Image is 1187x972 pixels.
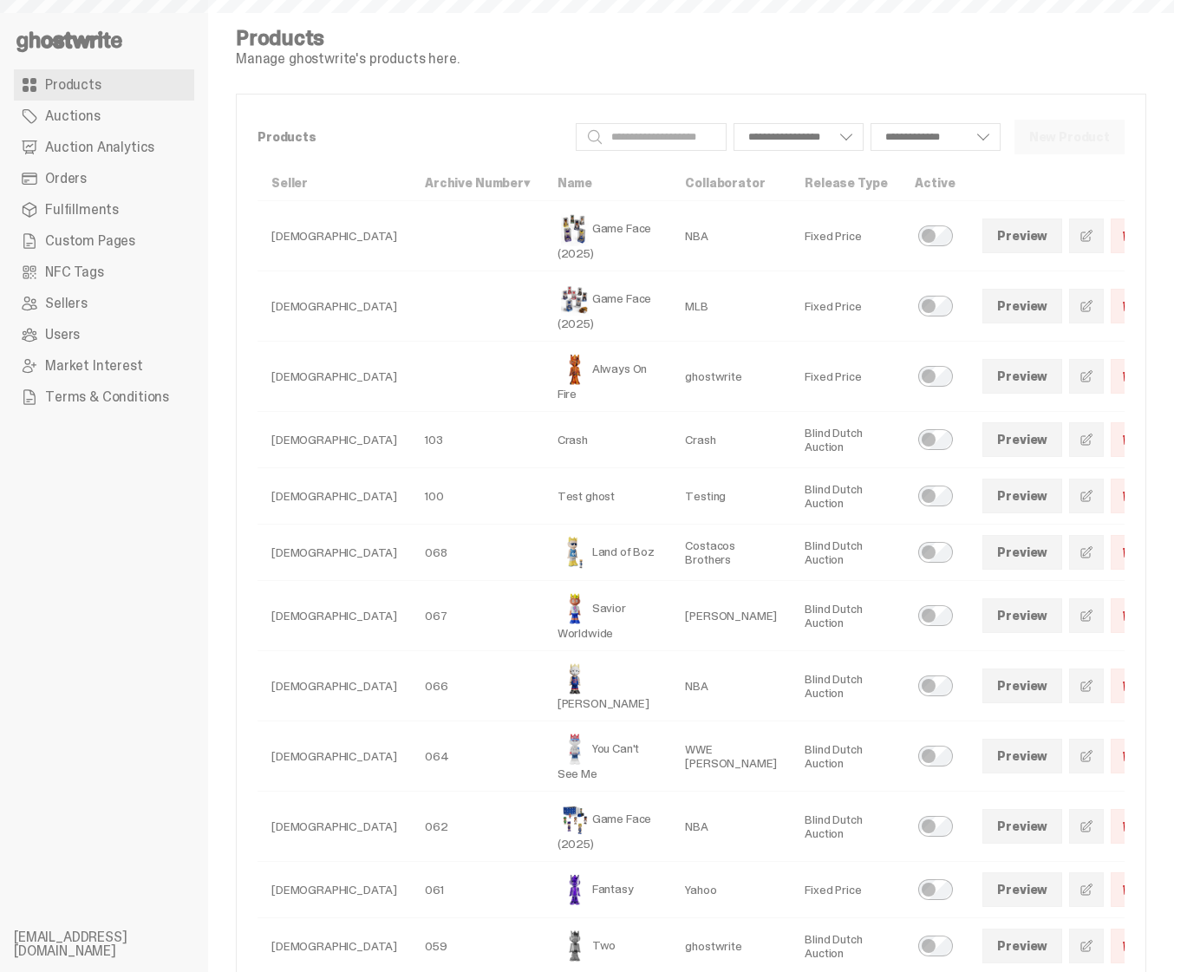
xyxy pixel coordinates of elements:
[258,166,411,201] th: Seller
[524,175,530,191] span: ▾
[544,412,672,468] td: Crash
[14,257,194,288] a: NFC Tags
[982,289,1062,323] a: Preview
[671,201,791,271] td: NBA
[544,862,672,918] td: Fantasy
[982,219,1062,253] a: Preview
[791,525,901,581] td: Blind Dutch Auction
[45,78,101,92] span: Products
[671,862,791,918] td: Yahoo
[14,288,194,319] a: Sellers
[258,721,411,792] td: [DEMOGRAPHIC_DATA]
[258,581,411,651] td: [DEMOGRAPHIC_DATA]
[982,929,1062,963] a: Preview
[1111,669,1145,703] button: Delete Product
[982,598,1062,633] a: Preview
[1111,219,1145,253] button: Delete Product
[671,792,791,862] td: NBA
[558,662,592,696] img: Eminem
[982,872,1062,907] a: Preview
[544,166,672,201] th: Name
[1111,809,1145,844] button: Delete Product
[982,669,1062,703] a: Preview
[982,535,1062,570] a: Preview
[411,412,544,468] td: 103
[14,101,194,132] a: Auctions
[236,52,460,66] p: Manage ghostwrite's products here.
[411,468,544,525] td: 100
[14,350,194,382] a: Market Interest
[982,809,1062,844] a: Preview
[258,792,411,862] td: [DEMOGRAPHIC_DATA]
[544,651,672,721] td: [PERSON_NAME]
[558,591,592,626] img: Savior Worldwide
[45,390,169,404] span: Terms & Conditions
[915,175,955,191] a: Active
[791,342,901,412] td: Fixed Price
[258,468,411,525] td: [DEMOGRAPHIC_DATA]
[544,468,672,525] td: Test ghost
[258,412,411,468] td: [DEMOGRAPHIC_DATA]
[45,203,119,217] span: Fulfillments
[1111,359,1145,394] button: Delete Product
[14,930,222,958] li: [EMAIL_ADDRESS][DOMAIN_NAME]
[258,651,411,721] td: [DEMOGRAPHIC_DATA]
[236,28,460,49] h4: Products
[791,862,901,918] td: Fixed Price
[558,802,592,837] img: Game Face (2025)
[45,172,87,186] span: Orders
[425,175,530,191] a: Archive Number▾
[982,422,1062,457] a: Preview
[671,468,791,525] td: Testing
[671,581,791,651] td: [PERSON_NAME]
[258,201,411,271] td: [DEMOGRAPHIC_DATA]
[544,581,672,651] td: Savior Worldwide
[45,234,135,248] span: Custom Pages
[791,581,901,651] td: Blind Dutch Auction
[1111,739,1145,773] button: Delete Product
[411,721,544,792] td: 064
[1111,929,1145,963] button: Delete Product
[1111,422,1145,457] button: Delete Product
[791,651,901,721] td: Blind Dutch Auction
[982,739,1062,773] a: Preview
[558,352,592,387] img: Always On Fire
[1111,289,1145,323] button: Delete Product
[45,328,80,342] span: Users
[558,212,592,246] img: Game Face (2025)
[671,525,791,581] td: Costacos Brothers
[14,194,194,225] a: Fulfillments
[14,132,194,163] a: Auction Analytics
[671,166,791,201] th: Collaborator
[544,201,672,271] td: Game Face (2025)
[558,929,592,963] img: Two
[791,201,901,271] td: Fixed Price
[791,721,901,792] td: Blind Dutch Auction
[1111,872,1145,907] button: Delete Product
[791,468,901,525] td: Blind Dutch Auction
[791,166,901,201] th: Release Type
[558,872,592,907] img: Fantasy
[791,271,901,342] td: Fixed Price
[411,525,544,581] td: 068
[791,792,901,862] td: Blind Dutch Auction
[258,862,411,918] td: [DEMOGRAPHIC_DATA]
[258,271,411,342] td: [DEMOGRAPHIC_DATA]
[671,342,791,412] td: ghostwrite
[45,359,143,373] span: Market Interest
[14,382,194,413] a: Terms & Conditions
[411,581,544,651] td: 067
[45,109,101,123] span: Auctions
[544,721,672,792] td: You Can't See Me
[45,297,88,310] span: Sellers
[411,862,544,918] td: 061
[558,282,592,316] img: Game Face (2025)
[544,525,672,581] td: Land of Boz
[14,69,194,101] a: Products
[671,721,791,792] td: WWE [PERSON_NAME]
[45,140,154,154] span: Auction Analytics
[45,265,104,279] span: NFC Tags
[982,479,1062,513] a: Preview
[258,342,411,412] td: [DEMOGRAPHIC_DATA]
[544,271,672,342] td: Game Face (2025)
